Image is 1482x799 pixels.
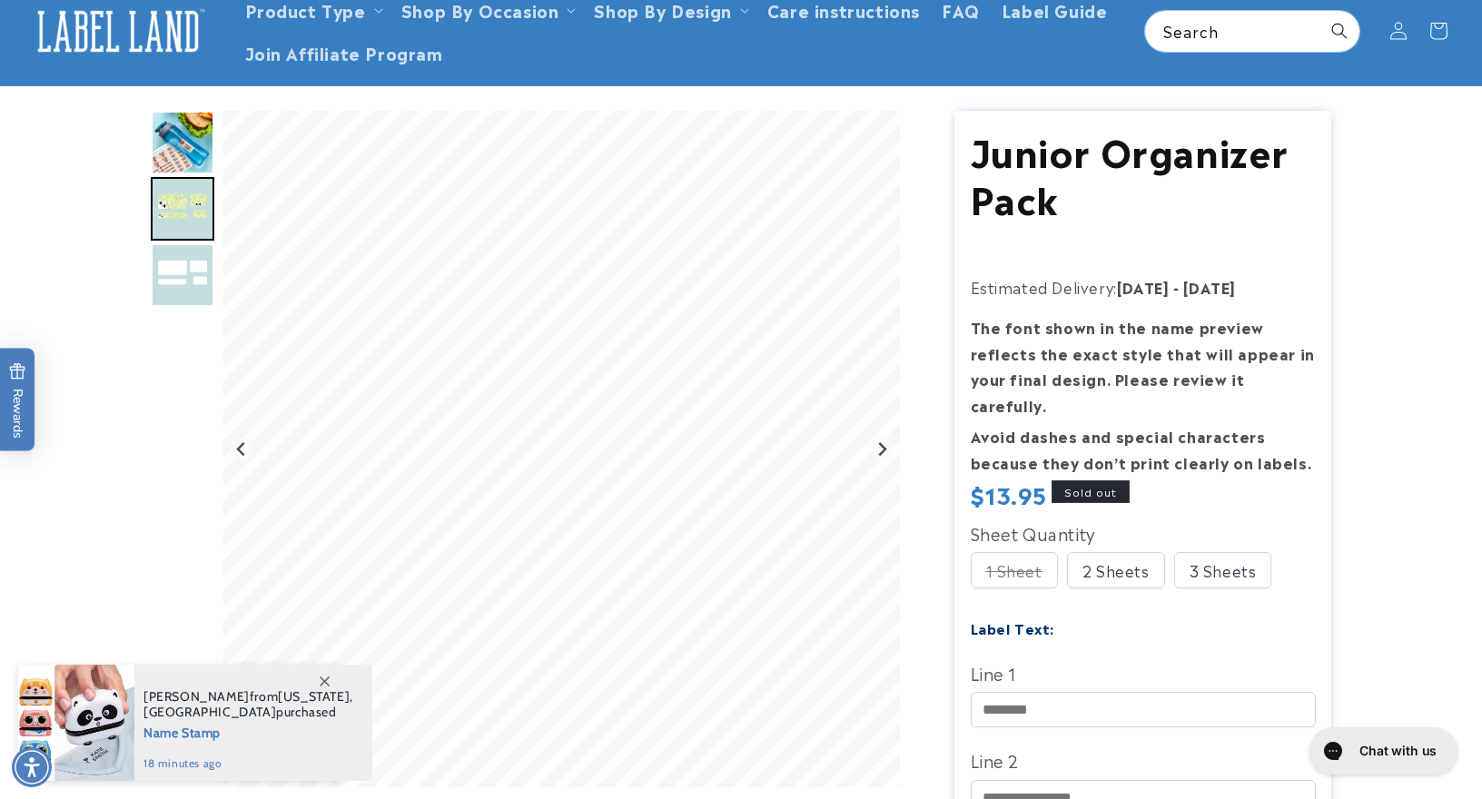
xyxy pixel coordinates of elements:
[971,617,1055,638] label: Label Text:
[151,177,214,241] img: Junior Organizer Pack - Label Land
[1117,276,1170,298] strong: [DATE]
[1052,480,1130,503] span: Sold out
[971,518,1316,547] div: Sheet Quantity
[971,425,1312,473] strong: Avoid dashes and special characters because they don’t print clearly on labels.
[1319,11,1359,51] button: Search
[1174,552,1272,588] div: 3 Sheets
[1300,721,1464,781] iframe: Gorgias live chat messenger
[971,478,1048,510] span: $13.95
[1173,276,1180,298] strong: -
[971,316,1315,416] strong: The font shown in the name preview reflects the exact style that will appear in your final design...
[234,31,454,74] a: Join Affiliate Program
[143,704,276,720] span: [GEOGRAPHIC_DATA]
[9,363,26,439] span: Rewards
[143,720,353,743] span: Name Stamp
[151,177,214,241] div: Go to slide 2
[245,42,443,63] span: Join Affiliate Program
[27,3,209,59] img: Label Land
[971,274,1316,301] p: Estimated Delivery:
[971,745,1316,774] label: Line 2
[143,755,353,772] span: 18 minutes ago
[971,658,1316,687] label: Line 1
[15,654,230,708] iframe: Sign Up via Text for Offers
[971,552,1058,588] div: 1 Sheet
[230,437,254,461] button: Previous slide
[143,689,353,720] span: from , purchased
[278,688,350,705] span: [US_STATE]
[151,111,214,174] img: Junior Organizer Pack - Label Land
[971,126,1316,221] h1: Junior Organizer Pack
[1183,276,1236,298] strong: [DATE]
[151,243,214,307] img: Junior Organizer Pack - Label Land
[151,111,214,174] div: Go to slide 1
[1067,552,1165,588] div: 2 Sheets
[12,747,52,787] div: Accessibility Menu
[870,437,894,461] button: Next slide
[151,243,214,307] div: Go to slide 3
